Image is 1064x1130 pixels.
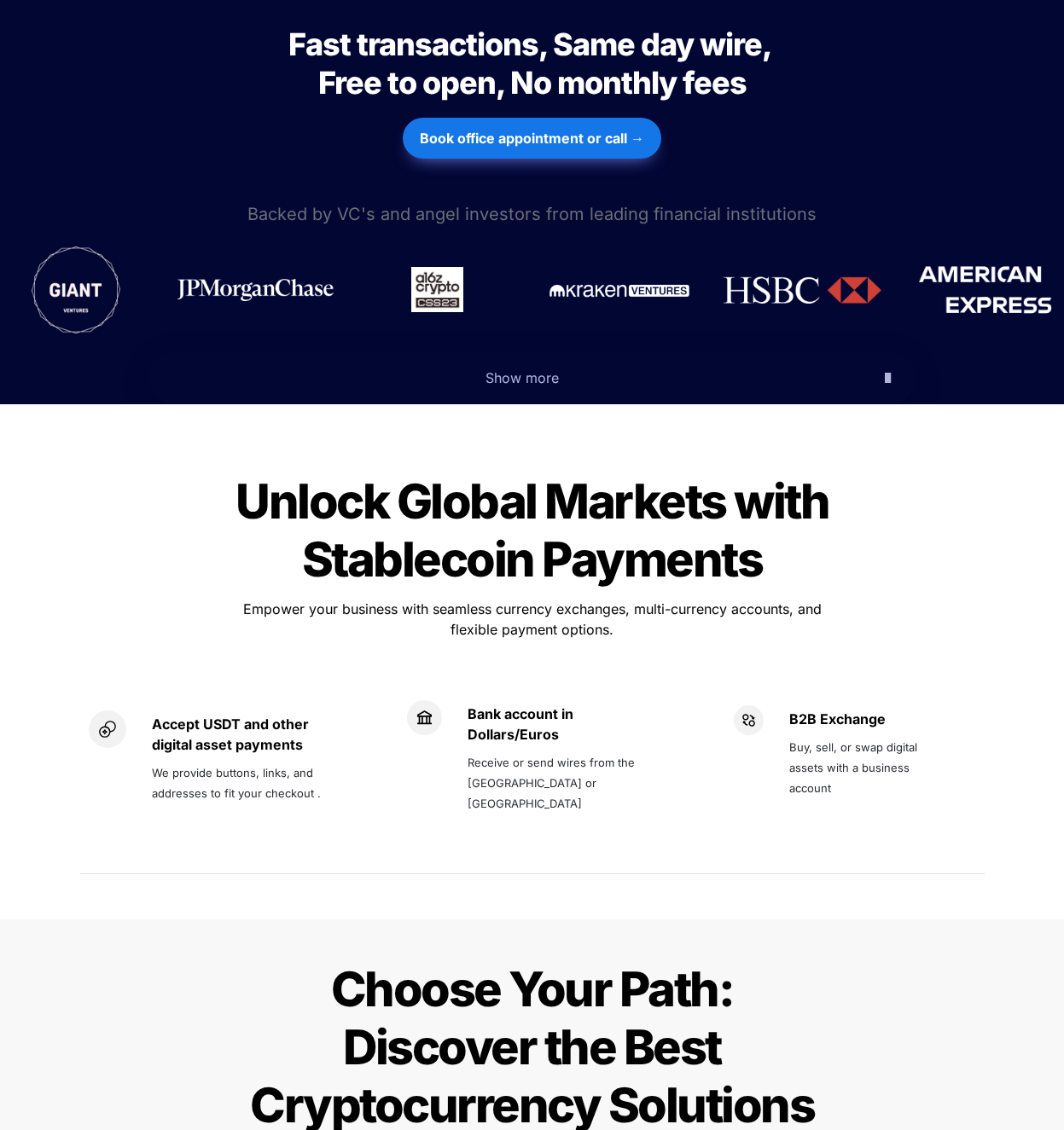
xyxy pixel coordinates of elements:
[789,710,886,727] strong: B2B Exchange
[468,756,638,810] span: Receive or send wires from the [GEOGRAPHIC_DATA] or [GEOGRAPHIC_DATA]
[420,130,644,147] strong: Book office appointment or call →
[789,740,921,795] span: Buy, sell, or swap digital assets with a business account
[247,204,817,224] span: Backed by VC's and angel investors from leading financial institutions
[288,26,776,101] span: Fast transactions, Same day wire, Free to open, No monthly fees
[243,600,826,638] span: Empower your business with seamless currency exchanges, multi-currency accounts, and flexible pay...
[485,369,559,386] span: Show more
[468,705,577,743] strong: Bank account in Dollars/Euros
[152,716,312,753] strong: Accept USDT and other digital asset payments
[403,118,661,159] button: Book office appointment or call →
[235,472,837,588] span: Unlock Global Markets with Stablecoin Payments
[403,109,661,167] a: Book office appointment or call →
[152,766,321,800] span: We provide buttons, links, and addresses to fit your checkout .
[148,351,916,404] button: Show more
